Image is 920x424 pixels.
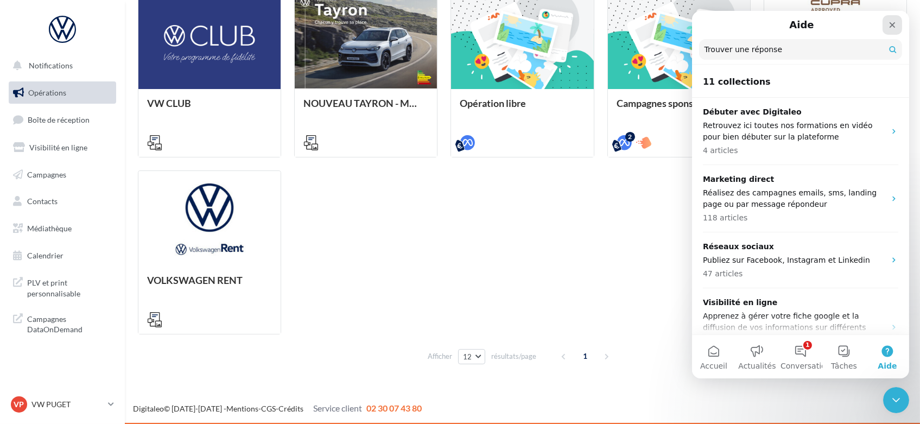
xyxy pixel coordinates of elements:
a: PLV et print personnalisable [7,271,118,303]
span: Boîte de réception [28,115,90,124]
a: Digitaleo [133,404,164,413]
span: Service client [313,403,362,413]
a: Boîte de réception [7,108,118,131]
a: Campagnes DataOnDemand [7,307,118,339]
div: VW CLUB [147,98,272,119]
p: VW PUGET [31,399,104,410]
span: © [DATE]-[DATE] - - - [133,404,422,413]
a: Médiathèque [7,217,118,240]
span: Afficher [428,351,452,362]
a: CGS [261,404,276,413]
button: Notifications [7,54,114,77]
iframe: Intercom live chat [692,11,909,378]
span: Médiathèque [27,224,72,233]
a: Mentions [226,404,258,413]
span: Campagnes DataOnDemand [27,312,112,335]
div: Opération libre [460,98,585,119]
span: Campagnes [27,169,66,179]
span: 12 [463,352,472,361]
span: Contacts [27,197,58,206]
a: Calendrier [7,244,118,267]
span: résultats/page [491,351,536,362]
span: 1 [576,347,594,365]
span: Opérations [28,88,66,97]
button: 12 [458,349,486,364]
a: Visibilité en ligne [7,136,118,159]
a: Campagnes [7,163,118,186]
div: VOLKSWAGEN RENT [147,275,272,296]
span: Calendrier [27,251,64,260]
div: Campagnes sponsorisées OPO [617,98,741,119]
div: NOUVEAU TAYRON - MARS 2025 [303,98,428,119]
a: VP VW PUGET [9,394,116,415]
div: 2 [625,132,635,142]
span: VP [14,399,24,410]
span: Notifications [29,61,73,70]
a: Opérations [7,81,118,104]
a: Contacts [7,190,118,213]
span: PLV et print personnalisable [27,275,112,299]
span: 02 30 07 43 80 [366,403,422,413]
iframe: Intercom live chat [883,387,909,413]
span: Visibilité en ligne [29,143,87,152]
a: Crédits [278,404,303,413]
